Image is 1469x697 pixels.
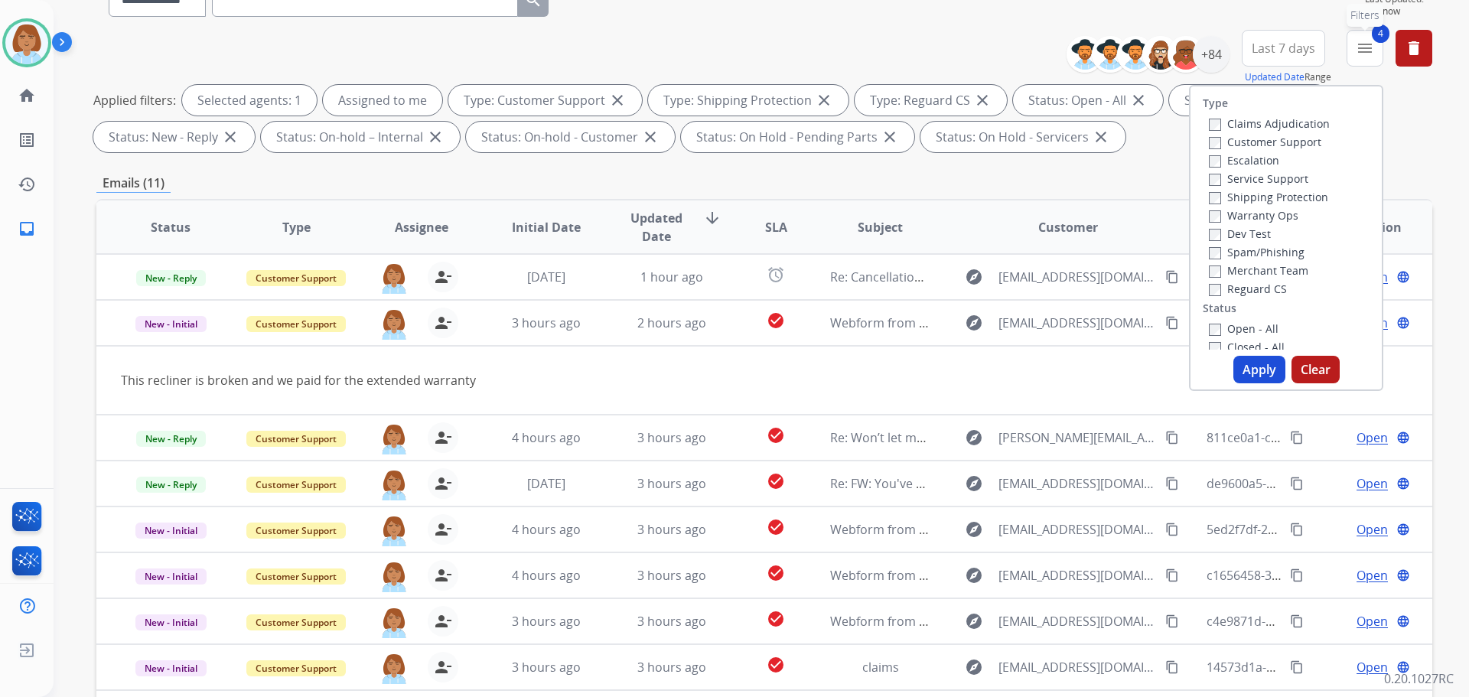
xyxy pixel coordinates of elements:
[641,128,660,146] mat-icon: close
[246,477,346,493] span: Customer Support
[965,428,983,447] mat-icon: explore
[965,314,983,332] mat-icon: explore
[1013,85,1163,116] div: Status: Open - All
[1405,39,1423,57] mat-icon: delete
[1203,301,1236,316] label: Status
[1290,431,1304,445] mat-icon: content_copy
[998,268,1156,286] span: [EMAIL_ADDRESS][DOMAIN_NAME]
[767,265,785,284] mat-icon: alarm
[246,523,346,539] span: Customer Support
[1209,263,1308,278] label: Merchant Team
[830,429,958,446] span: Re: Won’t let me log in
[1357,566,1388,585] span: Open
[640,269,703,285] span: 1 hour ago
[246,568,346,585] span: Customer Support
[1245,70,1331,83] span: Range
[637,475,706,492] span: 3 hours ago
[93,91,176,109] p: Applied filters:
[1209,340,1285,354] label: Closed - All
[379,468,409,500] img: agent-avatar
[1209,324,1221,336] input: Open - All
[323,85,442,116] div: Assigned to me
[862,659,899,676] span: claims
[1165,523,1179,536] mat-icon: content_copy
[1396,523,1410,536] mat-icon: language
[1209,137,1221,149] input: Customer Support
[136,270,206,286] span: New - Reply
[1357,612,1388,630] span: Open
[246,660,346,676] span: Customer Support
[426,128,445,146] mat-icon: close
[830,314,1177,331] span: Webform from [EMAIL_ADDRESS][DOMAIN_NAME] on [DATE]
[1290,614,1304,628] mat-icon: content_copy
[1207,659,1439,676] span: 14573d1a-ff12-4629-ac03-749b04a02dde
[998,314,1156,332] span: [EMAIL_ADDRESS][DOMAIN_NAME]
[637,521,706,538] span: 3 hours ago
[1252,45,1315,51] span: Last 7 days
[512,613,581,630] span: 3 hours ago
[93,122,255,152] div: Status: New - Reply
[1169,85,1331,116] div: Status: New - Initial
[246,316,346,332] span: Customer Support
[1357,520,1388,539] span: Open
[1209,135,1321,149] label: Customer Support
[18,131,36,149] mat-icon: list_alt
[1209,321,1278,336] label: Open - All
[1245,71,1305,83] button: Updated Date
[1396,660,1410,674] mat-icon: language
[512,521,581,538] span: 4 hours ago
[434,520,452,539] mat-icon: person_remove
[395,218,448,236] span: Assignee
[1209,116,1330,131] label: Claims Adjudication
[998,520,1156,539] span: [EMAIL_ADDRESS][DOMAIN_NAME]
[1193,36,1230,73] div: +84
[135,316,207,332] span: New - Initial
[1209,208,1298,223] label: Warranty Ops
[1396,431,1410,445] mat-icon: language
[1242,30,1325,67] button: Last 7 days
[1396,270,1410,284] mat-icon: language
[1356,39,1374,57] mat-icon: menu
[512,429,581,446] span: 4 hours ago
[830,269,972,285] span: Re: Cancellation Request
[512,659,581,676] span: 3 hours ago
[18,86,36,105] mat-icon: home
[767,518,785,536] mat-icon: check_circle
[96,174,171,193] p: Emails (11)
[246,614,346,630] span: Customer Support
[221,128,239,146] mat-icon: close
[767,311,785,330] mat-icon: check_circle
[1209,155,1221,168] input: Escalation
[1209,192,1221,204] input: Shipping Protection
[1347,30,1383,67] button: 4Filters
[830,613,1177,630] span: Webform from [EMAIL_ADDRESS][DOMAIN_NAME] on [DATE]
[1365,5,1432,18] span: Just now
[1165,431,1179,445] mat-icon: content_copy
[512,218,581,236] span: Initial Date
[1291,356,1340,383] button: Clear
[18,175,36,194] mat-icon: history
[135,568,207,585] span: New - Initial
[1209,174,1221,186] input: Service Support
[1357,428,1388,447] span: Open
[1209,284,1221,296] input: Reguard CS
[135,523,207,539] span: New - Initial
[1396,316,1410,330] mat-icon: language
[965,566,983,585] mat-icon: explore
[434,566,452,585] mat-icon: person_remove
[1350,8,1379,23] span: Filters
[858,218,903,236] span: Subject
[246,270,346,286] span: Customer Support
[527,475,565,492] span: [DATE]
[973,91,992,109] mat-icon: close
[1209,171,1308,186] label: Service Support
[622,209,692,246] span: Updated Date
[512,314,581,331] span: 3 hours ago
[765,218,787,236] span: SLA
[998,566,1156,585] span: [EMAIL_ADDRESS][DOMAIN_NAME]
[637,429,706,446] span: 3 hours ago
[1209,245,1305,259] label: Spam/Phishing
[379,652,409,684] img: agent-avatar
[135,614,207,630] span: New - Initial
[1209,342,1221,354] input: Closed - All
